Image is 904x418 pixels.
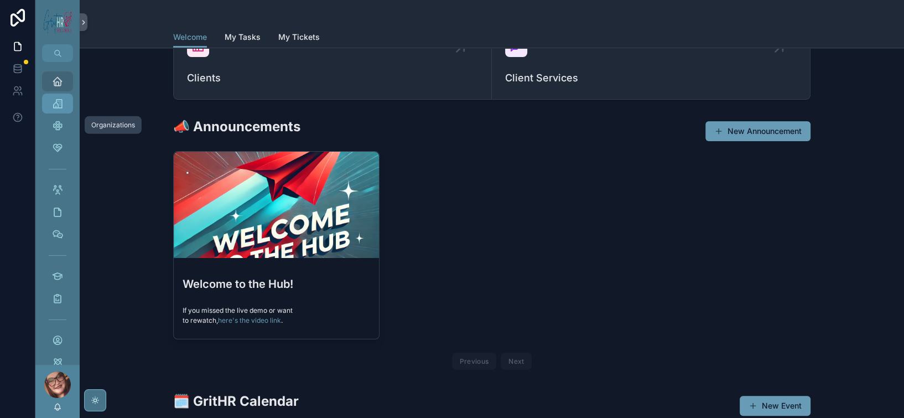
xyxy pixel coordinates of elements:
[740,396,811,416] button: New Event
[218,316,281,324] a: here's the video link
[183,276,370,292] h3: Welcome to the Hub!
[278,27,320,49] a: My Tickets
[225,32,261,43] span: My Tasks
[173,27,207,48] a: Welcome
[173,32,207,43] span: Welcome
[173,117,300,136] h2: 📣 Announcements
[183,306,370,326] p: If you missed the live demo or want to rewatch, .
[42,6,73,39] img: App logo
[173,151,380,339] a: Welcome to the Hub!If you missed the live demo or want to rewatch,here's the video link.
[91,121,135,130] div: Organizations
[492,22,810,99] a: Client Services
[278,32,320,43] span: My Tickets
[174,152,379,258] div: Welcome-to-the-GritHR-Hub.webp
[705,121,811,141] button: New Announcement
[187,70,478,86] span: Clients
[505,70,797,86] span: Client Services
[225,27,261,49] a: My Tasks
[35,62,80,365] div: scrollable content
[174,22,492,99] a: Clients
[173,392,299,410] h2: 🗓️ GritHR Calendar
